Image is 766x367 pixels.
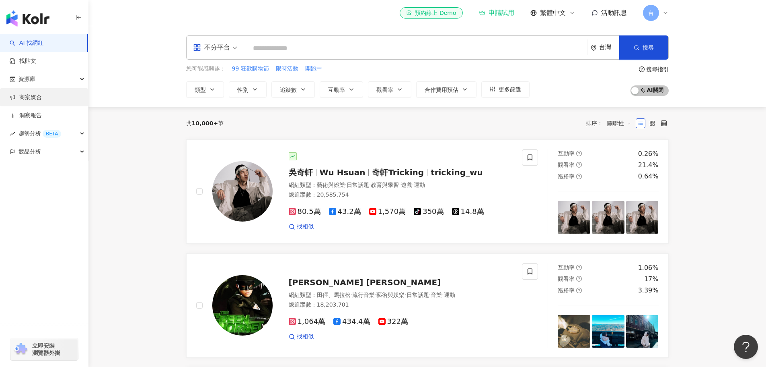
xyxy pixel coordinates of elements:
[638,172,659,181] div: 0.64%
[576,288,582,293] span: question-circle
[452,207,484,216] span: 14.8萬
[558,287,575,294] span: 漲粉率
[626,315,659,348] img: post-image
[442,292,444,298] span: ·
[576,276,582,282] span: question-circle
[305,64,322,73] button: 開跑中
[414,182,425,188] span: 運動
[186,81,224,97] button: 類型
[429,292,431,298] span: ·
[372,168,424,177] span: 奇軒Tricking
[192,120,218,126] span: 10,000+
[558,315,590,348] img: post-image
[644,275,659,284] div: 17%
[607,117,631,130] span: 關聯性
[297,223,314,231] span: 找相似
[237,87,248,93] span: 性別
[195,87,206,93] span: 類型
[10,131,15,137] span: rise
[558,276,575,282] span: 觀看率
[329,207,361,216] span: 43.2萬
[406,9,456,17] div: 預約線上 Demo
[399,182,400,188] span: ·
[317,292,351,298] span: 田徑、馬拉松
[591,45,597,51] span: environment
[186,65,226,73] span: 您可能感興趣：
[643,44,654,51] span: 搜尋
[558,162,575,168] span: 觀看率
[431,292,442,298] span: 音樂
[368,81,411,97] button: 觀看率
[289,207,321,216] span: 80.5萬
[369,207,406,216] span: 1,570萬
[18,143,41,161] span: 競品分析
[328,87,345,93] span: 互動率
[376,292,405,298] span: 藝術與娛樂
[317,182,345,188] span: 藝術與娛樂
[481,81,530,97] button: 更多篩選
[400,7,462,19] a: 預約線上 Demo
[626,201,659,234] img: post-image
[18,70,35,88] span: 資源庫
[576,174,582,179] span: question-circle
[212,161,273,222] img: KOL Avatar
[638,149,659,158] div: 0.26%
[431,168,483,177] span: tricking_wu
[405,292,406,298] span: ·
[558,264,575,271] span: 互動率
[305,65,322,73] span: 開跑中
[576,265,582,270] span: question-circle
[592,201,624,234] img: post-image
[333,317,370,326] span: 434.4萬
[407,292,429,298] span: 日常話題
[638,286,659,295] div: 3.39%
[734,335,758,359] iframe: Help Scout Beacon - Open
[639,66,645,72] span: question-circle
[646,66,669,73] div: 搜尋指引
[186,120,224,126] div: 共 筆
[18,124,61,143] span: 趨勢分析
[13,343,29,356] img: chrome extension
[479,9,514,17] a: 申請試用
[592,315,624,348] img: post-image
[352,292,375,298] span: 流行音樂
[601,9,627,17] span: 活動訊息
[10,39,43,47] a: searchAI 找網紅
[10,112,42,120] a: 洞察報告
[297,333,314,341] span: 找相似
[275,64,299,73] button: 限時活動
[10,338,78,360] a: chrome extension立即安裝 瀏覽器外掛
[345,182,347,188] span: ·
[375,292,376,298] span: ·
[499,86,521,93] span: 更多篩選
[43,130,61,138] div: BETA
[540,8,566,17] span: 繁體中文
[6,10,49,27] img: logo
[289,168,313,177] span: 吳奇軒
[193,41,230,54] div: 不分平台
[558,201,590,234] img: post-image
[212,275,273,336] img: KOL Avatar
[280,87,297,93] span: 追蹤數
[378,317,408,326] span: 322萬
[576,162,582,168] span: question-circle
[232,65,269,73] span: 99 狂歡購物節
[558,150,575,157] span: 互動率
[599,44,619,51] div: 台灣
[289,333,314,341] a: 找相似
[289,223,314,231] a: 找相似
[576,151,582,156] span: question-circle
[425,87,458,93] span: 合作費用預估
[32,342,60,357] span: 立即安裝 瀏覽器外掛
[371,182,399,188] span: 教育與學習
[289,191,513,199] div: 總追蹤數 ： 20,585,754
[289,317,326,326] span: 1,064萬
[229,81,267,97] button: 性別
[558,173,575,180] span: 漲粉率
[289,278,441,287] span: [PERSON_NAME] [PERSON_NAME]
[412,182,414,188] span: ·
[186,139,669,244] a: KOL Avatar吳奇軒Wu Hsuan奇軒Trickingtricking_wu網紅類型：藝術與娛樂·日常話題·教育與學習·遊戲·運動總追蹤數：20,585,75480.5萬43.2萬1,5...
[232,64,269,73] button: 99 狂歡購物節
[638,263,659,272] div: 1.06%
